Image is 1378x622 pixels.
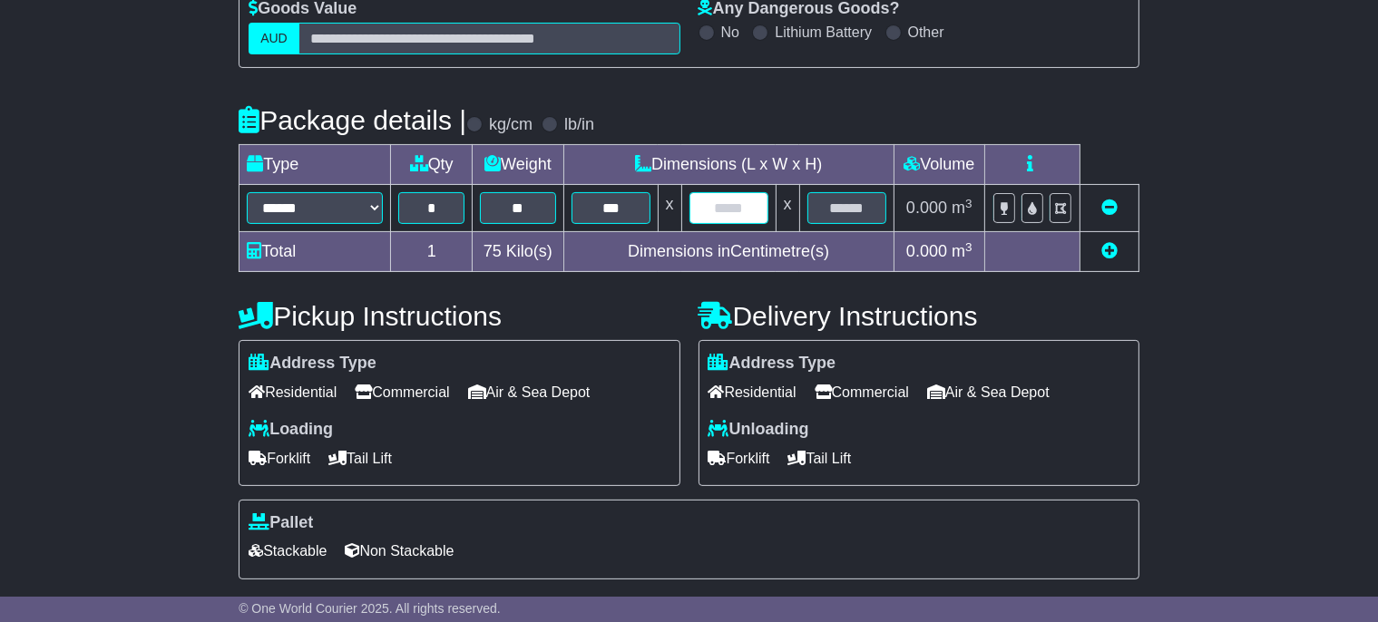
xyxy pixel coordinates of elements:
[391,232,473,272] td: 1
[709,444,770,472] span: Forklift
[355,378,449,406] span: Commercial
[249,354,376,374] label: Address Type
[239,232,391,272] td: Total
[249,513,313,533] label: Pallet
[468,378,591,406] span: Air & Sea Depot
[239,601,501,616] span: © One World Courier 2025. All rights reserved.
[815,378,909,406] span: Commercial
[249,537,327,565] span: Stackable
[563,145,894,185] td: Dimensions (L x W x H)
[249,444,310,472] span: Forklift
[776,185,799,232] td: x
[391,145,473,185] td: Qty
[239,105,466,135] h4: Package details |
[965,197,972,210] sup: 3
[239,145,391,185] td: Type
[721,24,739,41] label: No
[788,444,852,472] span: Tail Lift
[239,301,679,331] h4: Pickup Instructions
[894,145,984,185] td: Volume
[709,354,836,374] label: Address Type
[927,378,1050,406] span: Air & Sea Depot
[249,420,333,440] label: Loading
[908,24,944,41] label: Other
[489,115,533,135] label: kg/cm
[775,24,872,41] label: Lithium Battery
[658,185,681,232] td: x
[965,240,972,254] sup: 3
[906,199,947,217] span: 0.000
[345,537,454,565] span: Non Stackable
[249,378,337,406] span: Residential
[564,115,594,135] label: lb/in
[709,420,809,440] label: Unloading
[709,378,797,406] span: Residential
[473,232,563,272] td: Kilo(s)
[906,242,947,260] span: 0.000
[952,242,972,260] span: m
[484,242,502,260] span: 75
[473,145,563,185] td: Weight
[249,23,299,54] label: AUD
[1101,199,1118,217] a: Remove this item
[1101,242,1118,260] a: Add new item
[699,301,1139,331] h4: Delivery Instructions
[952,199,972,217] span: m
[328,444,392,472] span: Tail Lift
[563,232,894,272] td: Dimensions in Centimetre(s)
